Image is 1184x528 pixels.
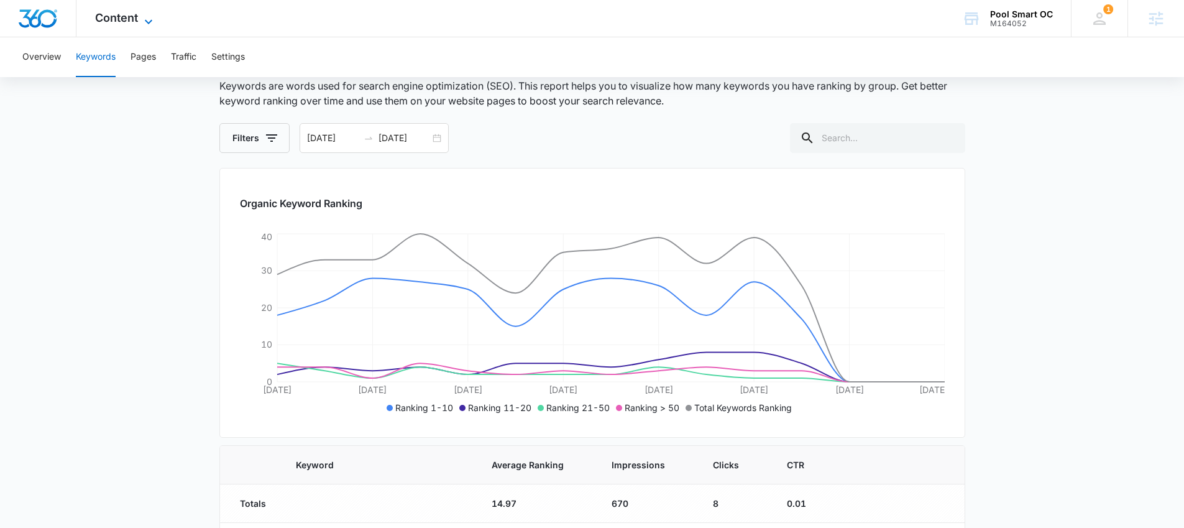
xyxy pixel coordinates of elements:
button: Settings [211,37,245,77]
tspan: [DATE] [549,384,577,395]
tspan: [DATE] [453,384,482,395]
span: to [364,133,374,143]
button: Pages [131,37,156,77]
tspan: 20 [261,302,272,313]
tspan: [DATE] [358,384,387,395]
input: Search... [790,123,965,153]
span: swap-right [364,133,374,143]
img: tab_domain_overview_orange.svg [34,72,44,82]
input: End date [379,131,430,145]
td: 670 [597,484,698,523]
input: Start date [307,131,359,145]
tspan: [DATE] [263,384,291,395]
button: Filters [219,123,290,153]
div: account id [990,19,1053,28]
span: 1 [1103,4,1113,14]
img: tab_keywords_by_traffic_grey.svg [124,72,134,82]
td: Totals [220,484,281,523]
span: Clicks [713,458,739,471]
div: Domain: [DOMAIN_NAME] [32,32,137,42]
button: Keywords [76,37,116,77]
td: 0.01 [772,484,837,523]
span: Ranking 11-20 [468,402,531,413]
img: website_grey.svg [20,32,30,42]
span: CTR [787,458,804,471]
div: Domain Overview [47,73,111,81]
div: Keywords by Traffic [137,73,209,81]
span: Keyword [296,458,444,471]
h2: Organic Keyword Ranking [240,196,945,211]
tspan: 30 [261,265,272,276]
div: v 4.0.25 [35,20,61,30]
button: Traffic [171,37,196,77]
span: Average Ranking [492,458,564,471]
tspan: [DATE] [919,384,947,395]
tspan: 0 [267,376,272,387]
td: 8 [698,484,772,523]
span: Content [95,11,138,24]
div: account name [990,9,1053,19]
tspan: [DATE] [740,384,768,395]
span: Ranking 21-50 [546,402,610,413]
span: Ranking 1-10 [395,402,453,413]
tspan: 40 [261,231,272,242]
span: Total Keywords Ranking [694,402,792,413]
tspan: [DATE] [644,384,672,395]
button: Overview [22,37,61,77]
span: Ranking > 50 [625,402,679,413]
span: Impressions [612,458,665,471]
tspan: 10 [261,339,272,350]
img: logo_orange.svg [20,20,30,30]
p: Keywords are words used for search engine optimization (SEO). This report helps you to visualize ... [219,78,965,108]
tspan: [DATE] [835,384,863,395]
td: 14.97 [477,484,597,523]
div: notifications count [1103,4,1113,14]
